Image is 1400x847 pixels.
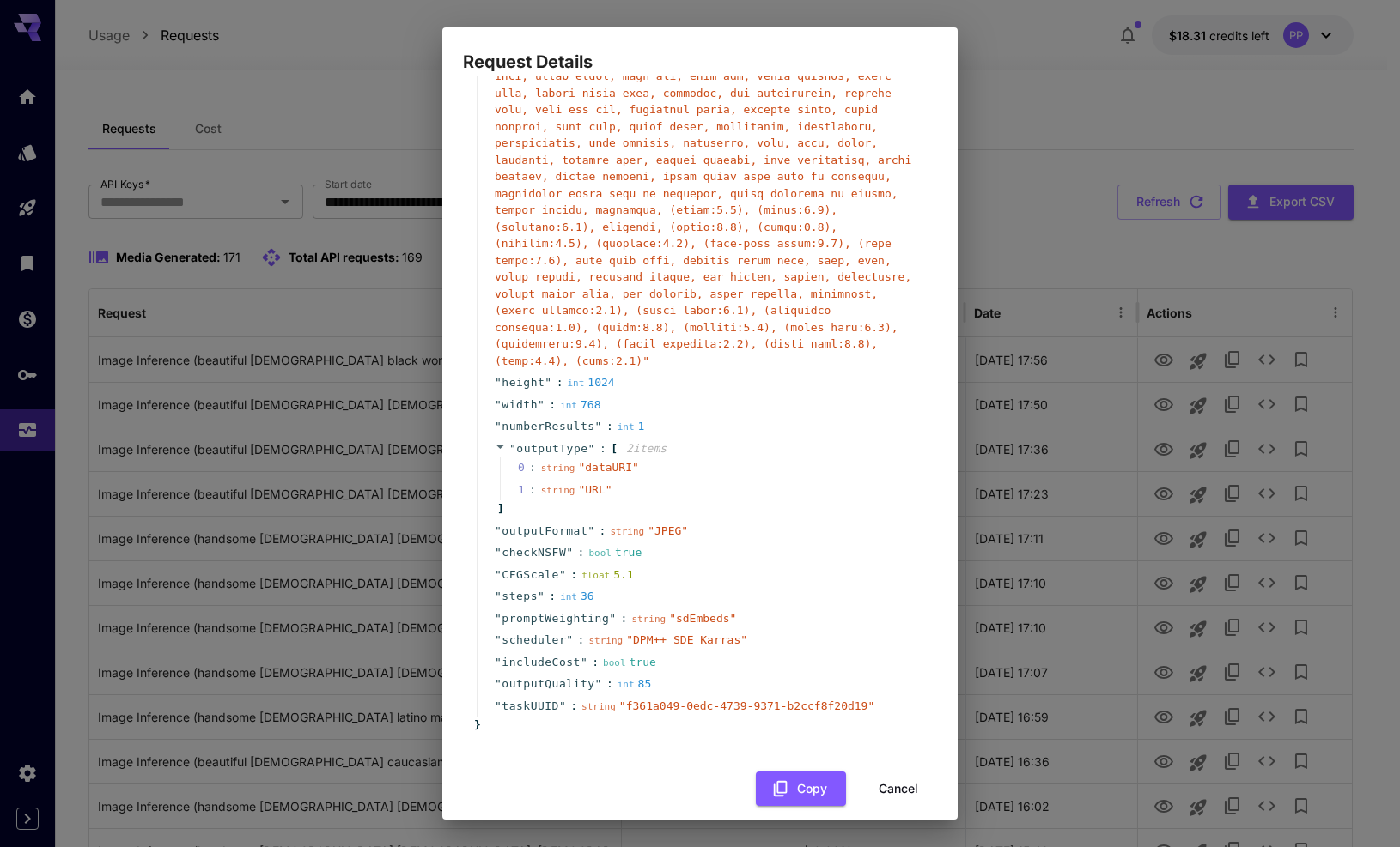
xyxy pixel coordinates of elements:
span: " URL " [578,483,612,496]
span: string [541,485,575,496]
span: " [538,398,545,411]
span: " [495,677,502,690]
span: " [495,420,502,433]
span: outputType [516,442,587,455]
div: true [603,654,656,671]
span: includeCost [502,654,581,671]
span: } [472,717,481,734]
div: : [529,459,536,476]
span: : [621,610,628,627]
span: int [618,679,635,690]
span: 0 [518,459,541,476]
div: 85 [618,675,652,693]
span: 2 item s [626,442,667,455]
span: " [609,612,616,625]
span: promptWeighting [502,610,609,627]
div: true [588,544,642,561]
span: string [631,614,666,625]
span: int [618,421,635,433]
span: : [578,544,585,561]
span: outputQuality [502,675,594,693]
span: steps [502,588,538,605]
span: : [570,698,577,715]
span: string [541,463,575,474]
div: 1 [618,418,645,435]
span: " [495,524,502,537]
div: 768 [560,396,600,414]
span: string [581,701,616,712]
span: 1 [518,481,541,499]
span: " [587,524,594,537]
span: " [581,656,587,669]
div: : [529,481,536,499]
span: " [566,633,573,646]
span: " [495,699,502,712]
span: : [549,396,556,414]
h2: Request Details [442,27,958,76]
span: " JPEG " [648,524,688,537]
span: float [581,570,610,581]
span: " [566,546,573,559]
span: checkNSFW [502,544,566,561]
span: numberResults [502,418,594,435]
span: : [578,632,585,649]
span: string [610,526,644,537]
span: " [495,546,502,559]
div: 1024 [567,374,614,391]
div: 5.1 [581,566,634,584]
span: : [606,675,613,693]
span: " [595,677,602,690]
span: " [495,590,502,602]
span: " [538,590,545,602]
span: CFGScale [502,566,559,584]
span: " [495,376,502,389]
button: Cancel [860,771,937,807]
span: " [495,568,502,581]
span: : [606,418,613,435]
div: 36 [560,588,594,605]
span: [ [611,440,618,457]
span: int [567,378,584,389]
span: " [495,612,502,625]
span: " [545,376,551,389]
span: " [588,442,595,455]
span: scheduler [502,632,566,649]
span: bool [588,548,612,559]
span: " DPM++ SDE Karras " [626,633,747,646]
span: : [557,374,563,391]
span: " [509,442,516,455]
span: : [570,566,577,584]
span: : [600,523,606,540]
span: bool [603,657,626,669]
span: string [588,635,623,646]
span: taskUUID [502,698,559,715]
span: " sdEmbeds " [669,612,736,625]
span: " f361a049-0edc-4739-9371-b2ccf8f20d19 " [619,699,874,712]
button: Copy [756,771,846,807]
span: " [595,420,602,433]
span: : [592,654,599,671]
span: outputFormat [502,523,587,540]
span: " [495,656,502,669]
span: ] [495,500,504,517]
span: " [559,568,566,581]
span: int [560,400,577,411]
span: height [502,374,545,391]
span: : [549,588,556,605]
span: " [559,699,566,712]
span: width [502,396,538,414]
span: " loremi, dolors, ametcons, adip, elitseddo, eiusmodtem, inci, utlab etdol, magn ali, enim adm, v... [495,53,911,367]
span: " [495,633,502,646]
span: " dataURI " [578,461,638,474]
span: " [495,398,502,411]
span: int [560,591,577,602]
span: : [600,440,606,457]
